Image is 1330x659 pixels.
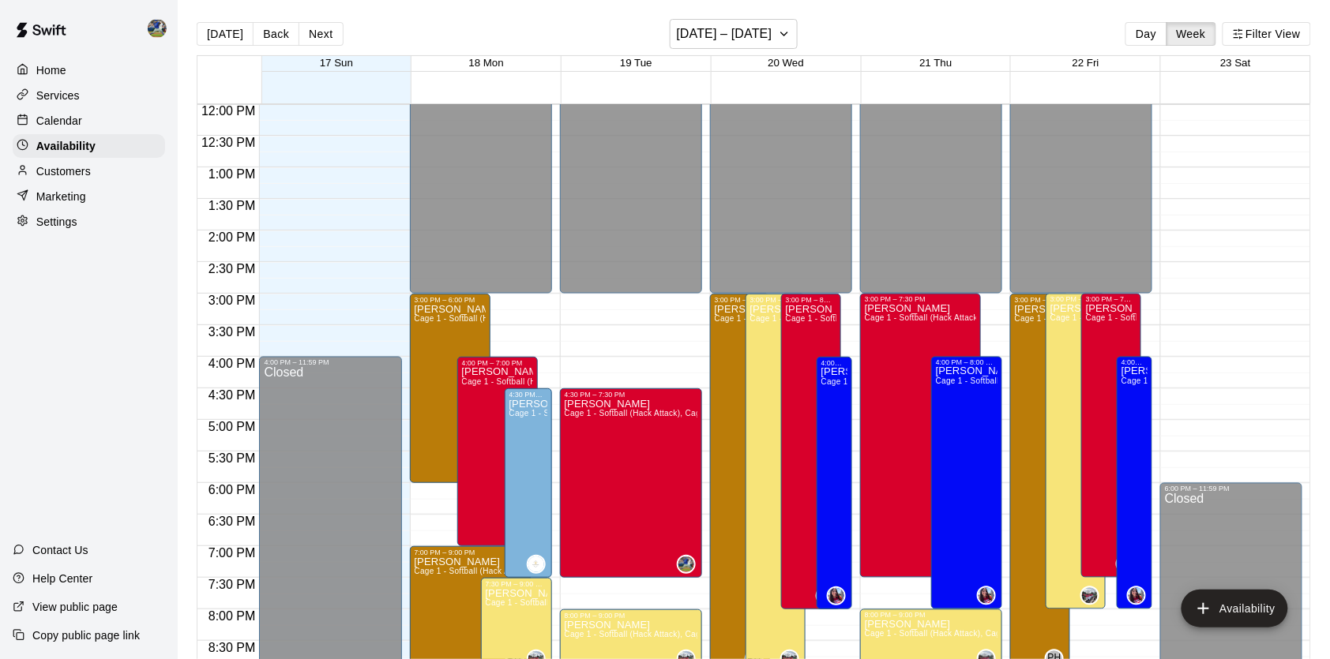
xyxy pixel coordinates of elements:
[13,109,165,133] a: Calendar
[620,57,652,69] span: 19 Tue
[462,359,533,367] div: 4:00 PM – 7:00 PM
[205,578,260,591] span: 7:30 PM
[36,62,66,78] p: Home
[36,138,96,154] p: Availability
[13,210,165,234] a: Settings
[527,555,546,574] div: Brianna Velasquez
[36,214,77,230] p: Settings
[253,22,299,46] button: Back
[13,185,165,208] a: Marketing
[205,325,260,339] span: 3:30 PM
[565,612,697,620] div: 8:00 PM – 9:00 PM
[865,612,997,620] div: 8:00 PM – 9:00 PM
[827,586,846,605] div: Amber Rivas
[1125,22,1167,46] button: Day
[931,357,1002,609] div: 4:00 PM – 8:00 PM: Available
[205,262,260,275] span: 2:30 PM
[36,189,86,204] p: Marketing
[36,113,82,129] p: Calendar
[1050,296,1102,304] div: 3:00 PM – 8:00 PM
[677,555,696,574] div: Brandon Gold
[828,588,844,604] img: Amber Rivas
[678,556,694,572] img: Brandon Gold
[13,134,165,158] a: Availability
[197,104,259,118] span: 12:00 PM
[1127,586,1146,605] div: Amber Rivas
[205,294,260,307] span: 3:00 PM
[415,296,486,304] div: 3:00 PM – 6:00 PM
[205,199,260,212] span: 1:30 PM
[32,599,118,615] p: View public page
[865,296,976,304] div: 3:00 PM – 7:30 PM
[1073,57,1099,69] button: 22 Fri
[205,609,260,623] span: 8:00 PM
[1220,57,1251,69] button: 23 Sat
[1121,359,1148,367] div: 4:00 PM – 8:00 PM
[677,23,772,45] h6: [DATE] – [DATE]
[205,546,260,560] span: 7:00 PM
[205,167,260,181] span: 1:00 PM
[560,388,702,578] div: 4:30 PM – 7:30 PM: Available
[32,542,88,558] p: Contact Us
[817,357,852,609] div: 4:00 PM – 8:00 PM: Available
[32,571,92,586] p: Help Center
[768,57,804,69] button: 20 Wed
[486,580,547,588] div: 7:30 PM – 9:00 PM
[1081,294,1142,578] div: 3:00 PM – 7:30 PM: Available
[1080,586,1099,605] div: Jacob Reyes
[205,641,260,654] span: 8:30 PM
[786,296,837,304] div: 3:00 PM – 8:00 PM
[505,388,552,578] div: 4:30 PM – 7:30 PM: Available
[860,294,981,578] div: 3:00 PM – 7:30 PM: Available
[1129,588,1144,604] img: Amber Rivas
[462,377,1239,386] span: Cage 1 - Softball (Hack Attack), Cage 2 - Softball (Triple Play), Cage 3 - Baseball (Triple Play)...
[936,359,997,367] div: 4:00 PM – 8:00 PM
[1046,294,1106,609] div: 3:00 PM – 8:00 PM: Available
[145,13,178,44] div: Brandon Gold
[1086,296,1137,304] div: 3:00 PM – 7:30 PM
[1015,296,1066,304] div: 3:00 PM – 9:00 PM
[410,294,490,483] div: 3:00 PM – 6:00 PM: Available
[13,159,165,183] a: Customers
[1165,485,1298,493] div: 6:00 PM – 11:59 PM
[509,409,626,417] span: Cage 1 - Softball (Hack Attack)
[670,19,798,49] button: [DATE] – [DATE]
[13,58,165,82] a: Home
[205,451,260,465] span: 5:30 PM
[750,296,802,304] div: 3:00 PM – 9:00 PM
[32,627,140,643] p: Copy public page link
[1182,590,1288,627] button: add
[528,556,544,572] img: Brianna Velasquez
[205,420,260,433] span: 5:00 PM
[1082,588,1098,604] img: Jacob Reyes
[320,57,353,69] button: 17 Sun
[36,88,80,103] p: Services
[1167,22,1216,46] button: Week
[205,515,260,528] span: 6:30 PM
[715,296,766,304] div: 3:00 PM – 9:00 PM
[977,586,996,605] div: Amber Rivas
[468,57,503,69] button: 18 Mon
[36,163,91,179] p: Customers
[13,84,165,107] div: Services
[205,357,260,370] span: 4:00 PM
[197,22,254,46] button: [DATE]
[197,136,259,149] span: 12:30 PM
[457,357,538,546] div: 4:00 PM – 7:00 PM: Available
[205,388,260,402] span: 4:30 PM
[919,57,952,69] span: 21 Thu
[1223,22,1311,46] button: Filter View
[415,549,526,556] div: 7:00 PM – 9:00 PM
[1117,357,1152,609] div: 4:00 PM – 8:00 PM: Available
[205,483,260,496] span: 6:00 PM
